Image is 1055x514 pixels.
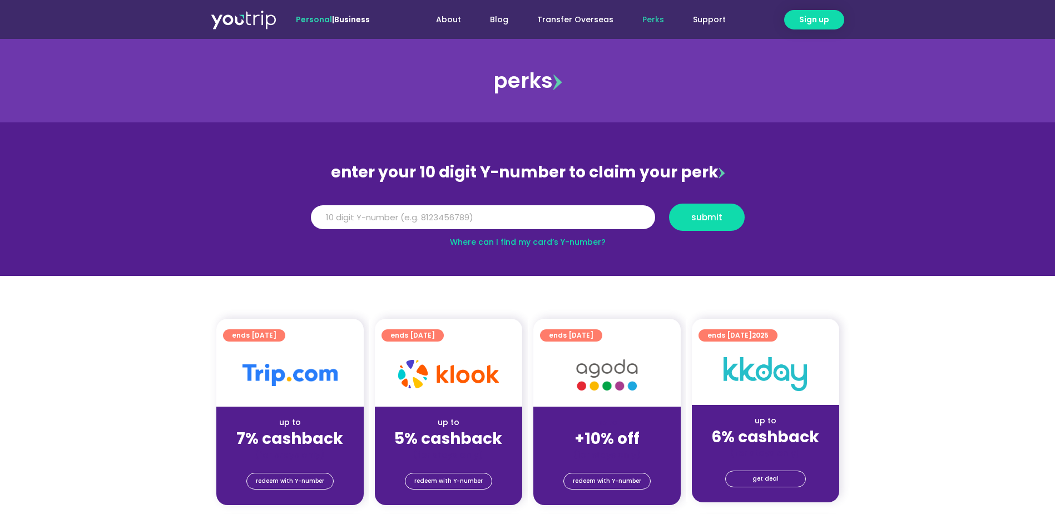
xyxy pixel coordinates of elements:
div: up to [225,417,355,428]
div: (for stays only) [701,447,830,459]
span: get deal [752,471,779,487]
span: ends [DATE] [549,329,593,342]
strong: 5% cashback [394,428,502,449]
div: (for stays only) [384,449,513,461]
div: (for stays only) [542,449,672,461]
span: redeem with Y-number [573,473,641,489]
span: ends [DATE] [232,329,276,342]
span: ends [DATE] [707,329,769,342]
strong: 6% cashback [711,426,819,448]
span: ends [DATE] [390,329,435,342]
a: redeem with Y-number [246,473,334,490]
a: Blog [476,9,523,30]
span: up to [597,417,617,428]
span: 2025 [752,330,769,340]
a: Where can I find my card’s Y-number? [450,236,606,248]
span: submit [691,213,722,221]
a: ends [DATE] [223,329,285,342]
a: get deal [725,471,806,487]
button: submit [669,204,745,231]
form: Y Number [311,204,745,239]
a: Business [334,14,370,25]
span: Sign up [799,14,829,26]
div: enter your 10 digit Y-number to claim your perk [305,158,750,187]
a: Perks [628,9,678,30]
a: Transfer Overseas [523,9,628,30]
div: up to [701,415,830,427]
a: redeem with Y-number [563,473,651,490]
a: About [422,9,476,30]
span: redeem with Y-number [256,473,324,489]
nav: Menu [400,9,740,30]
a: ends [DATE] [540,329,602,342]
input: 10 digit Y-number (e.g. 8123456789) [311,205,655,230]
a: redeem with Y-number [405,473,492,490]
span: Personal [296,14,332,25]
strong: +10% off [574,428,640,449]
a: ends [DATE] [382,329,444,342]
a: ends [DATE]2025 [699,329,777,342]
div: (for stays only) [225,449,355,461]
a: Sign up [784,10,844,29]
span: | [296,14,370,25]
div: up to [384,417,513,428]
span: redeem with Y-number [414,473,483,489]
strong: 7% cashback [236,428,343,449]
a: Support [678,9,740,30]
